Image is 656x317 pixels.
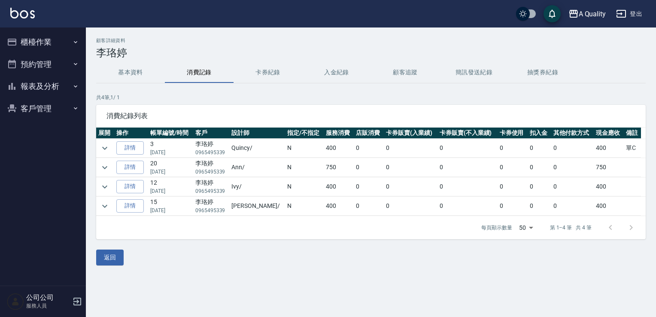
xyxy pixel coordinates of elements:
[195,187,228,195] p: 0965495339
[516,216,536,239] div: 50
[528,139,551,158] td: 0
[594,158,624,177] td: 750
[437,158,498,177] td: 0
[116,141,144,155] a: 詳情
[150,149,191,156] p: [DATE]
[106,112,635,120] span: 消費紀錄列表
[148,197,193,216] td: 15
[508,62,577,83] button: 抽獎券紀錄
[437,128,498,139] th: 卡券販賣(不入業績)
[551,177,594,196] td: 0
[148,158,193,177] td: 20
[26,302,70,310] p: 服務人員
[498,128,528,139] th: 卡券使用
[193,139,230,158] td: 李珞婷
[594,177,624,196] td: 400
[193,197,230,216] td: 李珞婷
[579,9,606,19] div: A Quality
[613,6,646,22] button: 登出
[285,128,324,139] th: 指定/不指定
[148,128,193,139] th: 帳單編號/時間
[234,62,302,83] button: 卡券紀錄
[96,250,124,265] button: 返回
[324,128,354,139] th: 服務消費
[354,197,384,216] td: 0
[324,197,354,216] td: 400
[565,5,610,23] button: A Quality
[302,62,371,83] button: 入金紀錄
[229,128,285,139] th: 設計師
[285,177,324,196] td: N
[229,197,285,216] td: [PERSON_NAME] /
[550,224,592,232] p: 第 1–4 筆 共 4 筆
[481,224,512,232] p: 每頁顯示數量
[148,177,193,196] td: 12
[528,197,551,216] td: 0
[498,158,528,177] td: 0
[229,139,285,158] td: Quincy /
[150,187,191,195] p: [DATE]
[384,139,437,158] td: 0
[594,128,624,139] th: 現金應收
[7,293,24,310] img: Person
[324,139,354,158] td: 400
[285,197,324,216] td: N
[437,197,498,216] td: 0
[195,149,228,156] p: 0965495339
[551,139,594,158] td: 0
[98,180,111,193] button: expand row
[551,197,594,216] td: 0
[96,47,646,59] h3: 李珞婷
[3,98,82,120] button: 客戶管理
[624,128,641,139] th: 備註
[96,62,165,83] button: 基本資料
[10,8,35,18] img: Logo
[354,177,384,196] td: 0
[354,128,384,139] th: 店販消費
[165,62,234,83] button: 消費記錄
[324,158,354,177] td: 750
[96,94,646,101] p: 共 4 筆, 1 / 1
[98,142,111,155] button: expand row
[96,38,646,43] h2: 顧客詳細資料
[98,200,111,213] button: expand row
[371,62,440,83] button: 顧客追蹤
[384,177,437,196] td: 0
[193,158,230,177] td: 李珞婷
[384,128,437,139] th: 卡券販賣(入業績)
[594,197,624,216] td: 400
[354,139,384,158] td: 0
[26,293,70,302] h5: 公司公司
[384,197,437,216] td: 0
[551,128,594,139] th: 其他付款方式
[150,168,191,176] p: [DATE]
[354,158,384,177] td: 0
[498,177,528,196] td: 0
[285,158,324,177] td: N
[384,158,437,177] td: 0
[440,62,508,83] button: 簡訊發送紀錄
[114,128,148,139] th: 操作
[195,207,228,214] p: 0965495339
[229,158,285,177] td: Ann /
[116,199,144,213] a: 詳情
[116,180,144,193] a: 詳情
[594,139,624,158] td: 400
[624,139,641,158] td: 單C
[148,139,193,158] td: 3
[544,5,561,22] button: save
[193,177,230,196] td: 李珞婷
[437,139,498,158] td: 0
[96,128,114,139] th: 展開
[193,128,230,139] th: 客戶
[498,139,528,158] td: 0
[116,161,144,174] a: 詳情
[150,207,191,214] p: [DATE]
[528,128,551,139] th: 扣入金
[528,158,551,177] td: 0
[551,158,594,177] td: 0
[229,177,285,196] td: Ivy /
[285,139,324,158] td: N
[528,177,551,196] td: 0
[324,177,354,196] td: 400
